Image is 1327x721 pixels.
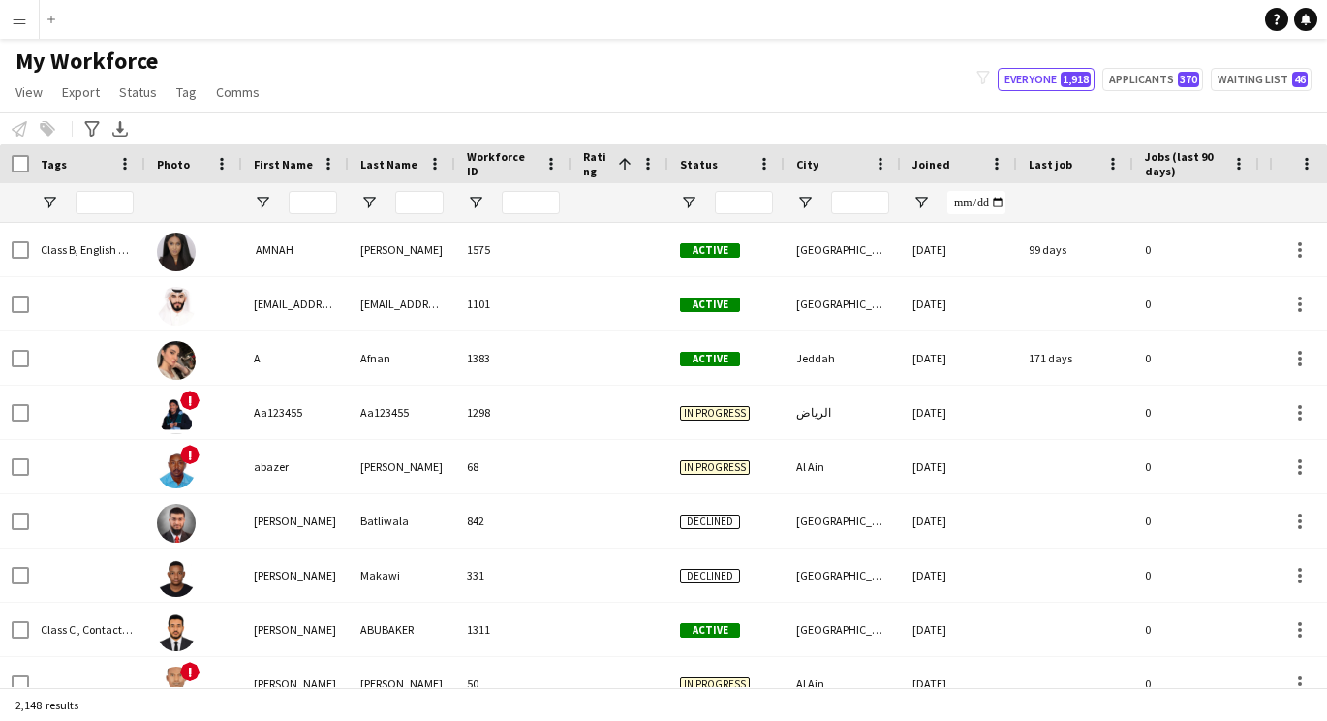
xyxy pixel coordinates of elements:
[349,331,455,385] div: Afnan
[157,612,196,651] img: ABDALLA ABUBAKER
[254,194,271,211] button: Open Filter Menu
[242,549,349,602] div: [PERSON_NAME]
[680,298,740,312] span: Active
[680,194,697,211] button: Open Filter Menu
[1133,331,1259,385] div: 0
[502,191,560,214] input: Workforce ID Filter Input
[349,657,455,710] div: [PERSON_NAME]
[785,494,901,548] div: [GEOGRAPHIC_DATA]
[208,79,267,105] a: Comms
[349,494,455,548] div: Batliwala
[349,603,455,656] div: ABUBAKER
[242,494,349,548] div: [PERSON_NAME]
[395,191,444,214] input: Last Name Filter Input
[360,194,378,211] button: Open Filter Menu
[157,287,196,326] img: 3khaled7@gmail.com 3khaled7@gmail.com
[785,549,901,602] div: [GEOGRAPHIC_DATA]
[157,504,196,543] img: Abbas Batliwala
[157,667,196,705] img: Abdalla Kamal
[349,440,455,493] div: [PERSON_NAME]
[901,386,1017,439] div: [DATE]
[242,223,349,276] div: ‏ AMNAH
[680,406,750,421] span: In progress
[785,603,901,656] div: [GEOGRAPHIC_DATA]
[455,657,571,710] div: 50
[242,440,349,493] div: abazer
[349,386,455,439] div: Aa123455
[242,657,349,710] div: [PERSON_NAME]
[180,445,200,464] span: !
[29,603,145,656] div: Class C , Contacted by [PERSON_NAME] , [DEMOGRAPHIC_DATA]
[1133,223,1259,276] div: 0
[62,83,100,101] span: Export
[901,657,1017,710] div: [DATE]
[467,194,484,211] button: Open Filter Menu
[455,603,571,656] div: 1311
[680,623,740,638] span: Active
[583,149,610,178] span: Rating
[467,149,537,178] span: Workforce ID
[15,83,43,101] span: View
[680,352,740,366] span: Active
[901,494,1017,548] div: [DATE]
[680,157,718,172] span: Status
[242,331,349,385] div: A
[216,83,260,101] span: Comms
[901,277,1017,330] div: [DATE]
[912,157,950,172] span: Joined
[119,83,157,101] span: Status
[785,386,901,439] div: الرياض
[680,569,740,583] span: Declined
[785,440,901,493] div: Al Ain
[157,450,196,488] img: abazer sidahmed Mohammed
[1102,68,1203,91] button: Applicants370
[1178,72,1199,87] span: 370
[455,331,571,385] div: 1383
[169,79,204,105] a: Tag
[29,223,145,276] div: Class B, English Speaker
[157,395,196,434] img: Aa123455 Aa123455
[796,194,814,211] button: Open Filter Menu
[455,494,571,548] div: 842
[80,117,104,141] app-action-btn: Advanced filters
[455,440,571,493] div: 68
[1133,440,1259,493] div: 0
[1292,72,1308,87] span: 46
[1133,603,1259,656] div: 0
[41,194,58,211] button: Open Filter Menu
[1017,331,1133,385] div: 171 days
[912,194,930,211] button: Open Filter Menu
[54,79,108,105] a: Export
[157,233,196,271] img: ‏ AMNAH IDRIS
[1133,386,1259,439] div: 0
[680,677,750,692] span: In progress
[1133,657,1259,710] div: 0
[360,157,417,172] span: Last Name
[108,117,132,141] app-action-btn: Export XLSX
[901,440,1017,493] div: [DATE]
[901,603,1017,656] div: [DATE]
[242,603,349,656] div: [PERSON_NAME]
[176,83,197,101] span: Tag
[349,277,455,330] div: [EMAIL_ADDRESS][DOMAIN_NAME]
[1133,494,1259,548] div: 0
[1017,223,1133,276] div: 99 days
[1029,157,1072,172] span: Last job
[796,157,818,172] span: City
[1061,72,1091,87] span: 1,918
[8,79,50,105] a: View
[901,331,1017,385] div: [DATE]
[785,223,901,276] div: [GEOGRAPHIC_DATA]
[785,277,901,330] div: [GEOGRAPHIC_DATA]
[157,558,196,597] img: Abdalaziz Makawi
[831,191,889,214] input: City Filter Input
[680,460,750,475] span: In progress
[455,386,571,439] div: 1298
[15,47,158,76] span: My Workforce
[785,331,901,385] div: Jeddah
[947,191,1005,214] input: Joined Filter Input
[111,79,165,105] a: Status
[715,191,773,214] input: Status Filter Input
[349,549,455,602] div: Makawi
[41,157,67,172] span: Tags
